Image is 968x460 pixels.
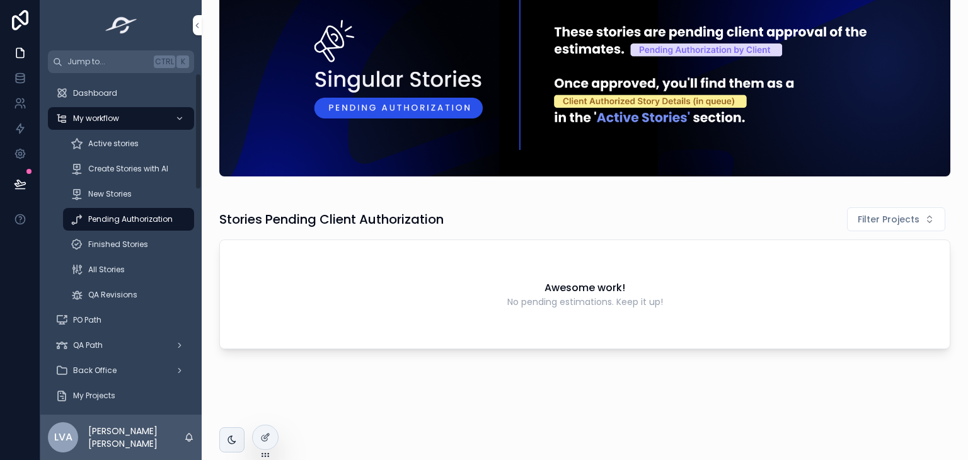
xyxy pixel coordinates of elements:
span: Active stories [88,139,139,149]
span: Ctrl [154,55,175,68]
span: Back Office [73,365,117,376]
p: [PERSON_NAME] [PERSON_NAME] [88,425,184,450]
a: My workflow [48,107,194,130]
span: Finished Stories [88,239,148,250]
span: Jump to... [67,57,149,67]
span: Pending Authorization [88,214,173,224]
span: LVA [54,430,72,445]
a: Pending Authorization [63,208,194,231]
a: Finished Stories [63,233,194,256]
a: My Projects [48,384,194,407]
span: My workflow [73,113,119,124]
span: K [178,57,188,67]
button: Jump to...CtrlK [48,50,194,73]
a: QA Revisions [63,284,194,306]
a: New Stories [63,183,194,205]
a: Active stories [63,132,194,155]
span: New Stories [88,189,132,199]
span: PO Path [73,315,101,325]
div: scrollable content [40,73,202,415]
span: QA Path [73,340,103,350]
span: QA Revisions [88,290,137,300]
a: All Stories [63,258,194,281]
span: My Projects [73,391,115,401]
h1: Stories Pending Client Authorization [219,210,444,228]
button: Select Button [847,207,945,231]
a: PO Path [48,309,194,331]
span: Create Stories with AI [88,164,168,174]
a: Dashboard [48,82,194,105]
span: Dashboard [73,88,117,98]
span: All Stories [88,265,125,275]
span: No pending estimations. Keep it up! [507,296,663,308]
a: Create Stories with AI [63,158,194,180]
a: QA Path [48,334,194,357]
span: Filter Projects [858,213,919,226]
h2: Awesome work! [544,280,625,296]
a: Back Office [48,359,194,382]
img: App logo [101,15,141,35]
